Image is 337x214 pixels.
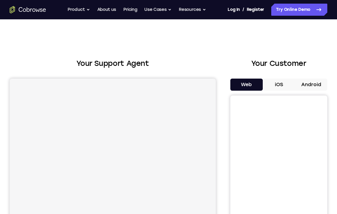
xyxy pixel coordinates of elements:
[123,4,137,16] a: Pricing
[230,58,327,69] h2: Your Customer
[68,4,90,16] button: Product
[144,4,172,16] button: Use Cases
[10,58,216,69] h2: Your Support Agent
[228,4,240,16] a: Log In
[295,79,327,91] button: Android
[271,4,327,16] a: Try Online Demo
[242,6,244,13] span: /
[263,79,295,91] button: iOS
[97,4,116,16] a: About us
[230,79,263,91] button: Web
[247,4,264,16] a: Register
[10,6,46,13] a: Go to the home page
[179,4,206,16] button: Resources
